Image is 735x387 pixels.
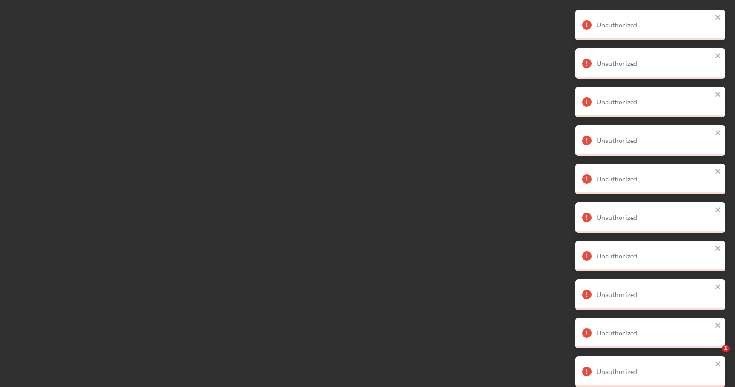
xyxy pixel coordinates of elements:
div: Unauthorized [596,329,712,337]
div: Unauthorized [596,214,712,221]
div: Unauthorized [596,98,712,106]
button: close [715,90,722,100]
div: Unauthorized [596,291,712,298]
div: Unauthorized [596,21,712,29]
div: Unauthorized [596,60,712,67]
button: close [715,168,722,177]
button: close [715,283,722,292]
div: Unauthorized [596,137,712,144]
button: close [715,13,722,23]
button: close [715,245,722,254]
div: Unauthorized [596,175,712,183]
button: close [715,322,722,331]
div: Unauthorized [596,368,712,375]
iframe: Intercom live chat [702,345,725,368]
button: close [715,129,722,138]
button: close [715,52,722,61]
span: 1 [722,345,730,352]
div: Unauthorized [596,252,712,260]
button: close [715,206,722,215]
